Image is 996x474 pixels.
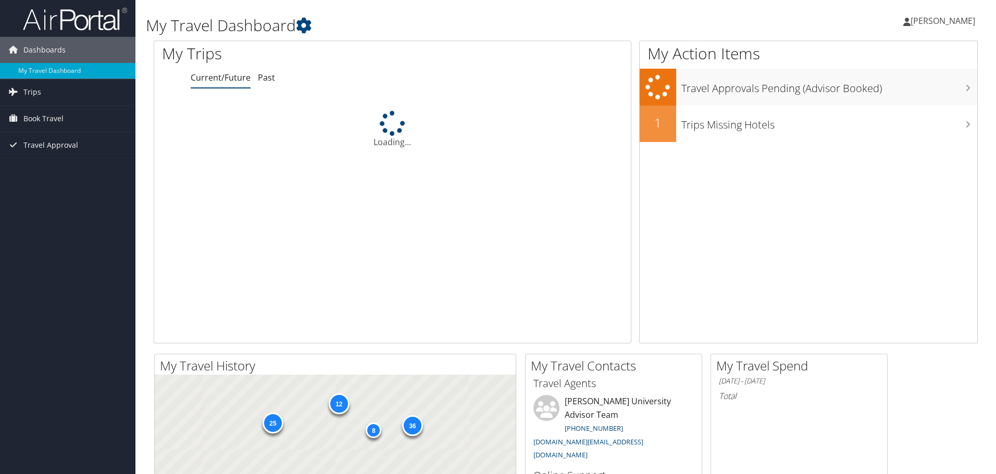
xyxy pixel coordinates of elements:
[719,376,879,386] h6: [DATE] - [DATE]
[191,72,251,83] a: Current/Future
[23,37,66,63] span: Dashboards
[162,43,425,65] h1: My Trips
[328,393,349,414] div: 12
[366,422,381,438] div: 8
[565,424,623,433] a: [PHONE_NUMBER]
[402,415,422,436] div: 36
[640,43,977,65] h1: My Action Items
[23,106,64,132] span: Book Travel
[719,390,879,402] h6: Total
[640,106,977,142] a: 1Trips Missing Hotels
[258,72,275,83] a: Past
[903,5,986,36] a: [PERSON_NAME]
[716,357,887,375] h2: My Travel Spend
[23,132,78,158] span: Travel Approval
[533,437,643,460] a: [DOMAIN_NAME][EMAIL_ADDRESS][DOMAIN_NAME]
[911,15,975,27] span: [PERSON_NAME]
[23,79,41,105] span: Trips
[640,114,676,132] h2: 1
[146,15,706,36] h1: My Travel Dashboard
[681,76,977,96] h3: Travel Approvals Pending (Advisor Booked)
[154,111,631,148] div: Loading...
[23,7,127,31] img: airportal-logo.png
[531,357,702,375] h2: My Travel Contacts
[528,395,699,464] li: [PERSON_NAME] University Advisor Team
[681,112,977,132] h3: Trips Missing Hotels
[533,376,694,391] h3: Travel Agents
[640,69,977,106] a: Travel Approvals Pending (Advisor Booked)
[160,357,516,375] h2: My Travel History
[262,413,283,433] div: 25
